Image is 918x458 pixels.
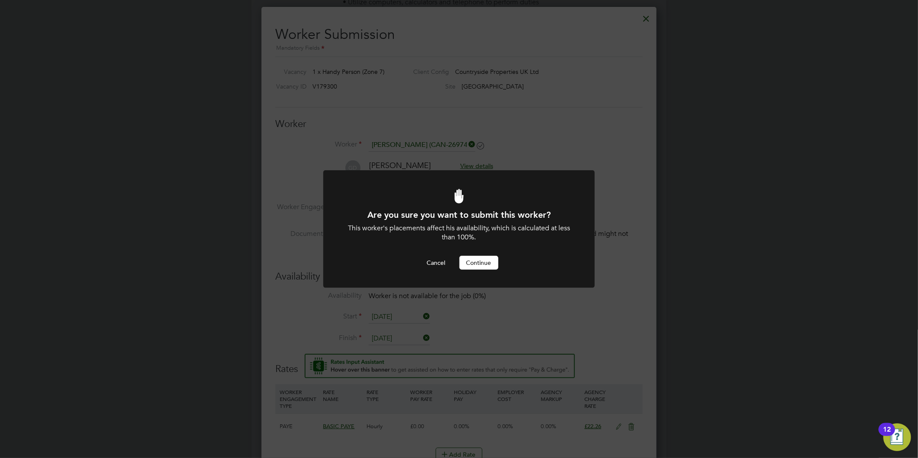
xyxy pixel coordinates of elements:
button: Cancel [420,256,453,270]
div: 12 [883,429,891,441]
button: Open Resource Center, 12 new notifications [883,423,911,451]
button: Continue [459,256,498,270]
div: This worker's placements affect his availability, which is calculated at less than 100%. [347,224,571,242]
h1: Are you sure you want to submit this worker? [347,209,571,220]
